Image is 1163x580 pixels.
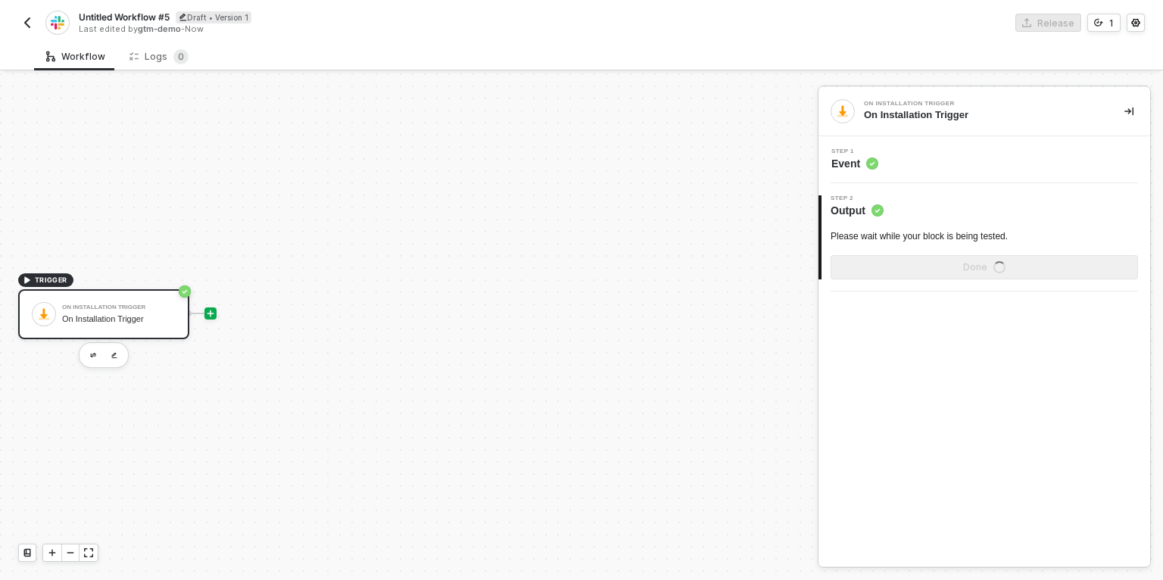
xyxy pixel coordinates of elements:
[179,13,187,21] span: icon-edit
[1131,18,1140,27] span: icon-settings
[48,548,57,557] span: icon-play
[818,195,1150,279] div: Step 2Output Please wait while your block is being tested.Doneicon-loader
[831,255,1138,279] button: Doneicon-loader
[79,11,170,23] span: Untitled Workflow #5
[1124,107,1133,116] span: icon-collapse-right
[176,11,251,23] div: Draft • Version 1
[21,17,33,29] img: back
[23,276,32,285] span: icon-play
[62,314,176,324] div: On Installation Trigger
[84,346,102,364] button: edit-cred
[1094,18,1103,27] span: icon-versioning
[831,195,884,201] span: Step 2
[836,104,850,118] img: integration-icon
[179,285,191,298] span: icon-success-page
[831,230,1138,243] p: Please wait while your block is being tested.
[831,156,878,171] span: Event
[111,352,117,359] img: edit-cred
[62,304,176,310] div: On Installation Trigger
[79,23,580,35] div: Last edited by - Now
[831,203,884,218] span: Output
[173,49,189,64] sup: 0
[129,49,189,64] div: Logs
[51,16,64,30] img: integration-icon
[206,309,215,318] span: icon-play
[1015,14,1081,32] button: Release
[138,23,181,34] span: gtm-demo
[46,51,105,63] div: Workflow
[864,101,1091,107] div: On Installation Trigger
[864,108,1100,122] div: On Installation Trigger
[105,346,123,364] button: edit-cred
[90,353,96,358] img: edit-cred
[831,148,878,154] span: Step 1
[35,274,67,286] span: TRIGGER
[1087,14,1121,32] button: 1
[84,548,93,557] span: icon-expand
[1109,17,1114,30] div: 1
[818,148,1150,171] div: Step 1Event
[18,14,36,32] button: back
[66,548,75,557] span: icon-minus
[37,307,51,321] img: icon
